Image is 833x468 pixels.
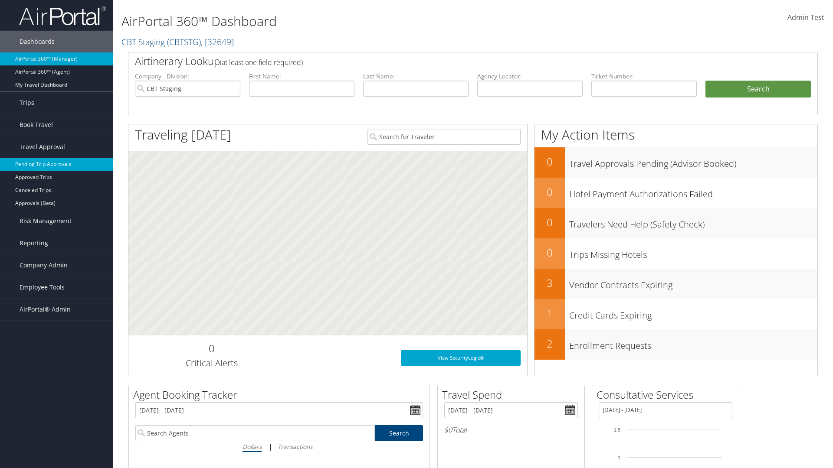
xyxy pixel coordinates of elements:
[401,350,521,366] a: View SecurityLogic®
[135,357,288,369] h3: Critical Alerts
[535,245,565,260] h2: 0
[20,114,53,136] span: Book Travel
[135,441,423,452] div: |
[121,12,590,30] h1: AirPortal 360™ Dashboard
[375,425,423,441] a: Search
[444,425,452,435] span: $0
[19,6,106,26] img: airportal-logo.png
[787,13,824,22] span: Admin Test
[135,425,375,441] input: Search Agents
[20,92,34,114] span: Trips
[535,126,817,144] h1: My Action Items
[705,81,811,98] button: Search
[535,208,817,238] a: 0Travelers Need Help (Safety Check)
[133,387,430,402] h2: Agent Booking Tracker
[535,238,817,269] a: 0Trips Missing Hotels
[363,72,469,81] label: Last Name:
[121,36,234,48] a: CBT Staging
[535,185,565,199] h2: 0
[201,36,234,48] span: , [ 32649 ]
[618,455,620,460] tspan: 1
[220,58,303,67] span: (at least one field required)
[243,442,262,451] i: Dollars
[535,215,565,230] h2: 0
[569,335,817,352] h3: Enrollment Requests
[135,54,754,68] h2: Airtinerary Lookup
[535,306,565,321] h2: 1
[20,254,68,276] span: Company Admin
[535,154,565,169] h2: 0
[535,178,817,208] a: 0Hotel Payment Authorizations Failed
[787,4,824,31] a: Admin Test
[535,276,565,290] h2: 3
[20,136,65,158] span: Travel Approval
[569,214,817,231] h3: Travelers Need Help (Safety Check)
[614,427,620,432] tspan: 1.5
[20,210,72,232] span: Risk Management
[135,341,288,356] h2: 0
[535,299,817,329] a: 1Credit Cards Expiring
[20,232,48,254] span: Reporting
[135,72,240,81] label: Company - Division:
[569,153,817,170] h3: Travel Approvals Pending (Advisor Booked)
[535,147,817,178] a: 0Travel Approvals Pending (Advisor Booked)
[278,442,312,451] i: Transactions
[569,305,817,322] h3: Credit Cards Expiring
[535,269,817,299] a: 3Vendor Contracts Expiring
[591,72,697,81] label: Ticket Number:
[20,31,55,52] span: Dashboards
[569,275,817,291] h3: Vendor Contracts Expiring
[535,329,817,360] a: 2Enrollment Requests
[367,129,521,145] input: Search for Traveler
[135,126,231,144] h1: Traveling [DATE]
[569,184,817,200] h3: Hotel Payment Authorizations Failed
[442,387,584,402] h2: Travel Spend
[20,299,71,320] span: AirPortal® Admin
[535,336,565,351] h2: 2
[167,36,201,48] span: ( CBTSTG )
[597,387,739,402] h2: Consultative Services
[569,244,817,261] h3: Trips Missing Hotels
[20,276,65,298] span: Employee Tools
[444,425,578,435] h6: Total
[477,72,583,81] label: Agency Locator:
[249,72,354,81] label: First Name:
